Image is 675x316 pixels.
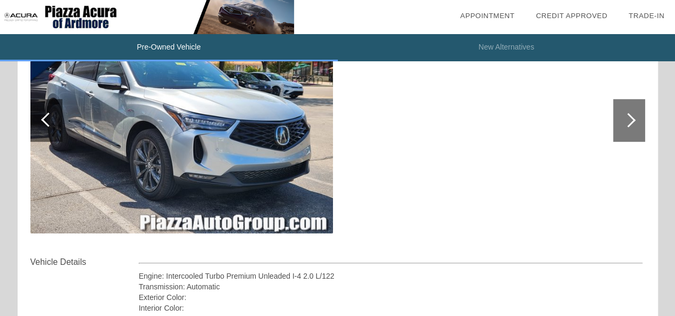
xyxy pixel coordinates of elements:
div: Vehicle Details [30,256,139,269]
a: Appointment [460,12,514,20]
a: Trade-In [629,12,664,20]
div: Exterior Color: [139,292,643,303]
a: Credit Approved [536,12,607,20]
img: image.aspx [30,7,333,233]
div: Engine: Intercooled Turbo Premium Unleaded I-4 2.0 L/122 [139,271,643,281]
div: Interior Color: [139,303,643,313]
div: Transmission: Automatic [139,281,643,292]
